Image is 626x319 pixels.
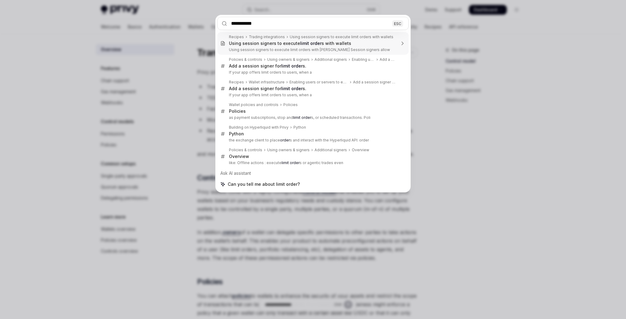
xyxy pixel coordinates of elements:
div: Trading integrations [249,35,285,39]
div: Recipes [229,80,244,85]
b: order [280,138,290,142]
div: Additional signers [315,57,347,62]
p: If your app offers limit orders to users, when a [229,70,396,75]
div: Ask AI assistant [217,168,409,179]
div: Wallet policies and controls [229,102,278,107]
p: Using session signers to execute limit orders with [PERSON_NAME] Session signers allow [229,47,396,52]
p: as payment subscriptions, stop and s, or scheduled transactions. Poli [229,115,396,120]
div: Policies [229,108,246,114]
div: ESC [392,20,403,27]
div: Overview [229,154,249,159]
div: Using owners & signers [267,148,310,152]
p: If your app offers limit orders to users, when a [229,93,396,97]
div: Add a session signer for s. [380,57,396,62]
div: Recipes [229,35,244,39]
div: Using session signers to execute s with wallets [229,41,351,46]
div: Using session signers to execute limit orders with wallets [290,35,393,39]
div: Overview [352,148,369,152]
div: Enabling users or servers to execute transactions [352,57,375,62]
div: Add a session signer for s. [229,86,306,91]
b: limit order [281,86,303,91]
b: limit order [293,115,311,120]
div: Enabling users or servers to execute transactions [289,80,348,85]
div: Wallet infrastructure [249,80,285,85]
b: limit order [281,63,303,68]
span: Can you tell me about limit order? [228,181,300,187]
div: Add a session signer for s. [353,80,396,85]
div: Policies & controls [229,57,262,62]
div: Add a session signer for s. [229,63,306,69]
p: the exchange client to place s and interact with the Hyperliquid API: order [229,138,396,143]
div: Python [293,125,306,130]
div: Policies [283,102,298,107]
div: Using owners & signers [267,57,310,62]
b: limit order [282,160,300,165]
div: Python [229,131,244,137]
div: Building on Hyperliquid with Privy [229,125,289,130]
div: Additional signers [315,148,347,152]
div: Policies & controls [229,148,262,152]
p: like: Offline actions : execute s or agentic trades even [229,160,396,165]
b: limit order [300,41,322,46]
